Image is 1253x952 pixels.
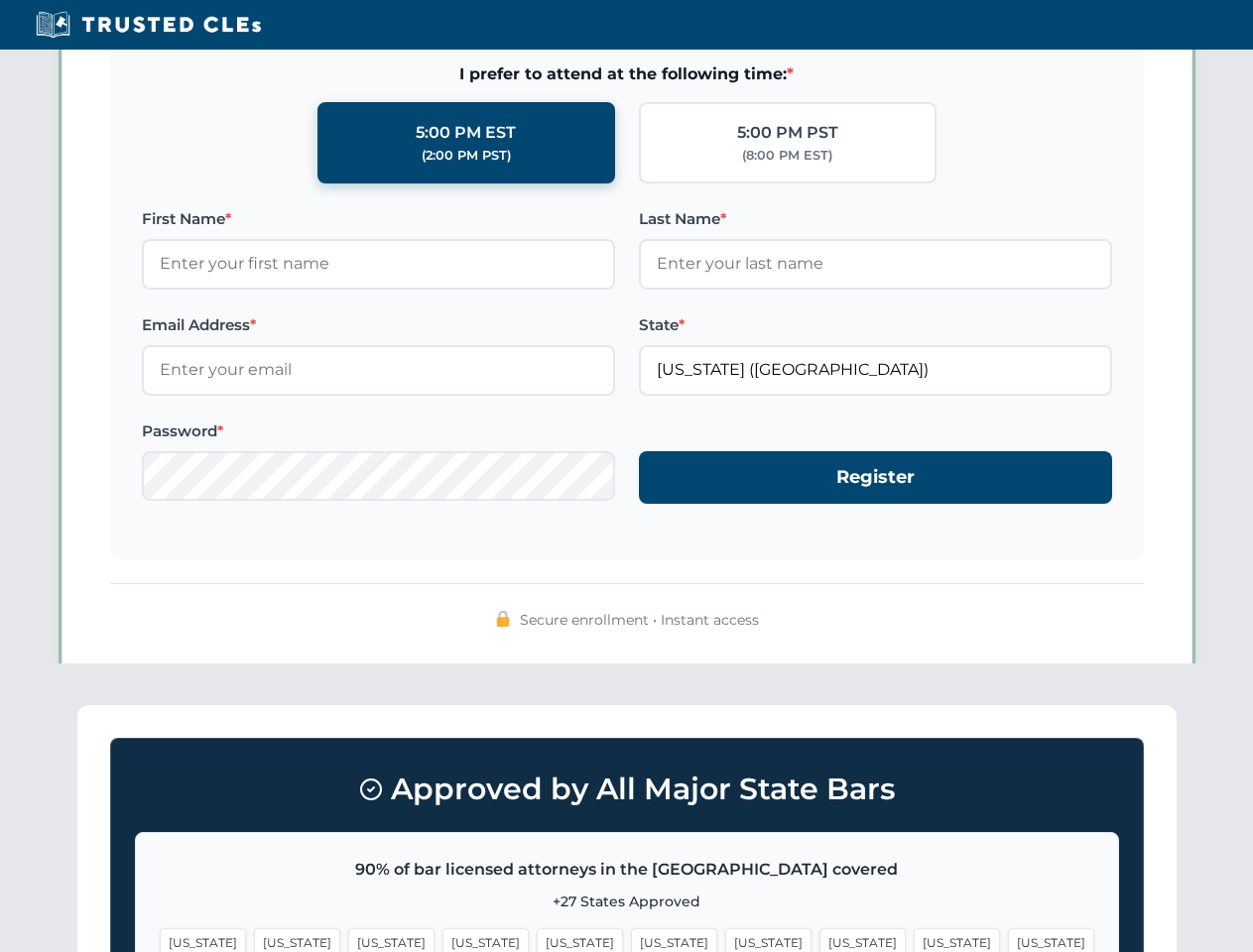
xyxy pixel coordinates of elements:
[639,451,1112,504] button: Register
[142,207,615,231] label: First Name
[30,10,267,40] img: Trusted CLEs
[160,857,1094,883] p: 90% of bar licensed attorneys in the [GEOGRAPHIC_DATA] covered
[495,611,511,627] img: 🔒
[135,763,1119,816] h3: Approved by All Major State Bars
[142,345,615,395] input: Enter your email
[160,891,1094,912] p: +27 States Approved
[639,345,1112,395] input: Florida (FL)
[142,239,615,289] input: Enter your first name
[142,419,615,443] label: Password
[742,146,832,166] div: (8:00 PM EST)
[737,120,838,146] div: 5:00 PM PST
[422,146,511,166] div: (2:00 PM PST)
[639,313,1112,337] label: State
[639,207,1112,231] label: Last Name
[142,313,615,337] label: Email Address
[142,61,1112,87] span: I prefer to attend at the following time:
[639,239,1112,289] input: Enter your last name
[520,609,759,631] span: Secure enrollment • Instant access
[416,120,516,146] div: 5:00 PM EST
